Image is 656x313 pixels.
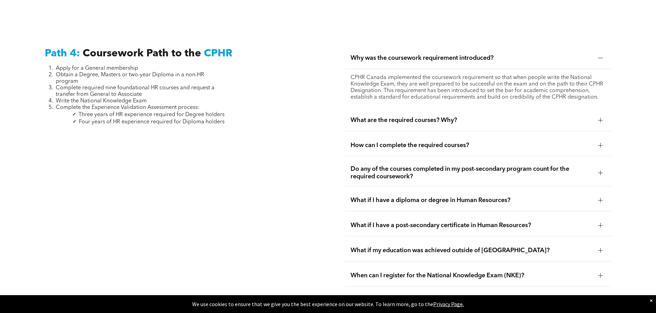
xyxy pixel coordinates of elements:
div: Dismiss notification [650,297,653,304]
span: Do any of the courses completed in my post-secondary program count for the required coursework? [351,165,593,180]
span: What if I have a post-secondary certificate in Human Resources? [351,222,593,229]
span: Write the National Knowledge Exam [56,98,147,104]
span: Coursework Path to the [83,48,201,59]
p: CPHR Canada implemented the coursework requirement so that when people write the National Knowled... [351,75,606,101]
span: Three years of HR experience required for Degree holders [79,112,225,118]
span: Obtain a Degree, Masters or two-year Diploma in a non-HR program [56,72,204,84]
span: What are the required courses? Why? [351,116,593,124]
span: How can I complete the required courses? [351,142,593,149]
span: CPHR [204,48,232,59]
span: Complete the Experience Validation Assessment process: [56,105,199,110]
span: Complete required nine foundational HR courses and request a transfer from General to Associate [56,85,215,97]
a: Privacy Page. [433,301,464,308]
span: Path 4: [45,48,80,59]
span: What if I have a diploma or degree in Human Resources? [351,197,593,204]
span: When can I register for the National Knowledge Exam (NKE)? [351,272,593,279]
span: Four years of HR experience required for Diploma holders [79,119,225,125]
span: Apply for a General membership [56,66,138,71]
span: Why was the coursework requirement introduced? [351,54,593,62]
span: What if my education was achieved outside of [GEOGRAPHIC_DATA]? [351,247,593,254]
